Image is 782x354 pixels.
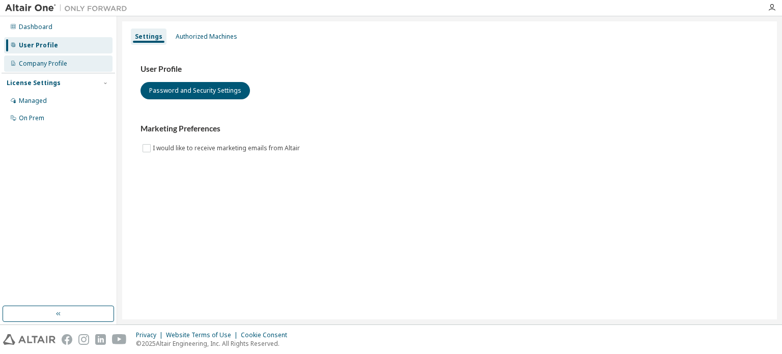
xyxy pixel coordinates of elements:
[3,334,55,345] img: altair_logo.svg
[78,334,89,345] img: instagram.svg
[176,33,237,41] div: Authorized Machines
[141,64,759,74] h3: User Profile
[241,331,293,339] div: Cookie Consent
[141,82,250,99] button: Password and Security Settings
[135,33,162,41] div: Settings
[166,331,241,339] div: Website Terms of Use
[7,79,61,87] div: License Settings
[19,60,67,68] div: Company Profile
[95,334,106,345] img: linkedin.svg
[19,23,52,31] div: Dashboard
[19,114,44,122] div: On Prem
[5,3,132,13] img: Altair One
[62,334,72,345] img: facebook.svg
[136,339,293,348] p: © 2025 Altair Engineering, Inc. All Rights Reserved.
[19,97,47,105] div: Managed
[112,334,127,345] img: youtube.svg
[19,41,58,49] div: User Profile
[153,142,302,154] label: I would like to receive marketing emails from Altair
[136,331,166,339] div: Privacy
[141,124,759,134] h3: Marketing Preferences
